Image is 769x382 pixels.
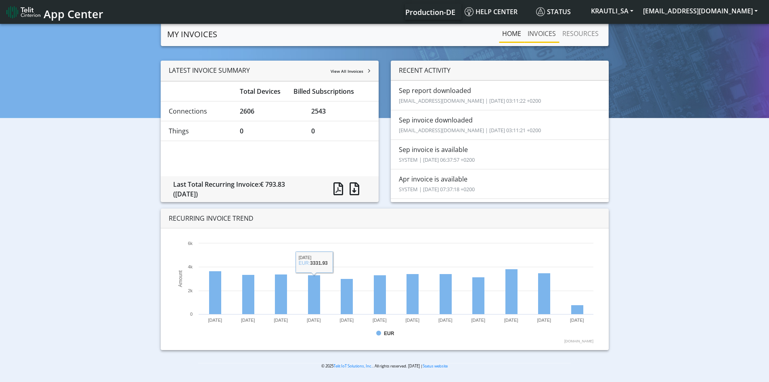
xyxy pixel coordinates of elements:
span: Help center [465,7,518,16]
div: Billed Subscriptions [287,87,377,96]
text: [DATE] [339,318,354,323]
text: 4k [188,264,193,269]
a: RESOURCES [559,25,602,42]
text: [DATE] [373,318,387,323]
li: Sep report downloaded [391,80,609,110]
img: status.svg [536,7,545,16]
div: LATEST INVOICE SUMMARY [161,61,379,81]
span: Production-DE [405,7,455,17]
a: MY INVOICES [167,26,217,42]
div: Total Devices [234,87,287,96]
a: Status website [423,363,448,369]
li: Apr invoice is available [391,198,609,228]
text: [DATE] [438,318,453,323]
button: KRAUTLI_SA [586,4,638,18]
li: Sep invoice is available [391,139,609,169]
text: [DATE] [504,318,518,323]
img: knowledge.svg [465,7,474,16]
div: 0 [305,126,377,136]
small: [EMAIL_ADDRESS][DOMAIN_NAME] | [DATE] 03:11:22 +0200 [399,97,541,104]
span: App Center [44,6,103,21]
text: 0 [190,312,193,317]
a: App Center [6,3,102,21]
text: [DATE] [241,318,255,323]
small: [EMAIL_ADDRESS][DOMAIN_NAME] | [DATE] 03:11:21 +0200 [399,127,541,134]
text: [DATE] [537,318,551,323]
a: Home [499,25,524,42]
text: [DATE] [570,318,584,323]
a: Status [533,4,586,20]
text: 6k [188,241,193,246]
a: Telit IoT Solutions, Inc. [333,363,373,369]
div: 0 [234,126,305,136]
div: 2543 [305,106,377,116]
li: Apr invoice is available [391,169,609,199]
div: Last Total Recurring Invoice: [167,179,321,199]
div: Connections [163,106,234,116]
button: [EMAIL_ADDRESS][DOMAIN_NAME] [638,4,763,18]
span: Status [536,7,571,16]
text: [DATE] [405,318,419,323]
div: ([DATE]) [173,189,315,199]
small: SYSTEM | [DATE] 06:37:57 +0200 [399,156,475,163]
text: Amount [178,270,183,287]
a: INVOICES [524,25,559,42]
text: [DATE] [274,318,288,323]
div: RECENT ACTIVITY [391,61,609,80]
li: Sep invoice downloaded [391,110,609,140]
p: © 2025 . All rights reserved. [DATE] | [198,363,571,369]
a: Help center [461,4,533,20]
small: SYSTEM | [DATE] 07:37:18 +0200 [399,186,475,193]
text: [DATE] [471,318,485,323]
div: 2606 [234,106,305,116]
a: Your current platform instance [405,4,455,20]
text: EUR [384,331,394,336]
div: RECURRING INVOICE TREND [161,209,609,228]
div: Things [163,126,234,136]
text: [DOMAIN_NAME] [564,339,593,343]
span: View All Invoices [331,68,363,74]
span: € 793.83 [260,180,285,189]
text: 2k [188,288,193,293]
img: logo-telit-cinterion-gw-new.png [6,6,40,19]
text: [DATE] [208,318,222,323]
text: [DATE] [307,318,321,323]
